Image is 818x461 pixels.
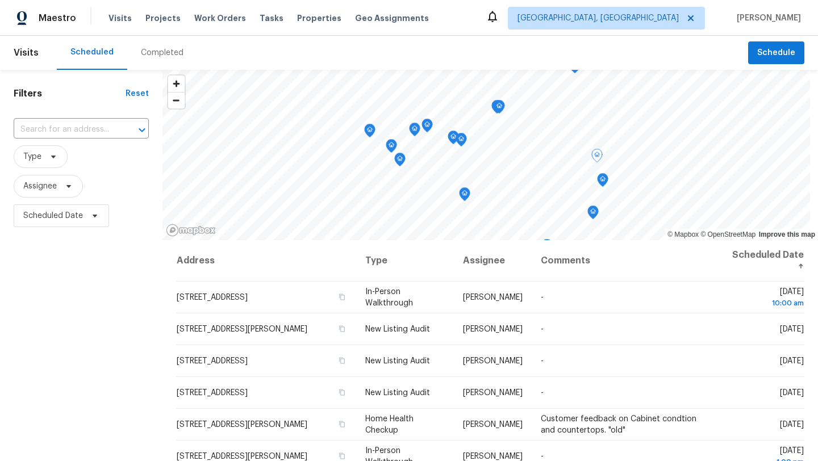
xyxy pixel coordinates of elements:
[177,389,248,397] span: [STREET_ADDRESS]
[108,12,132,24] span: Visits
[337,355,347,366] button: Copy Address
[409,123,420,140] div: Map marker
[541,415,696,434] span: Customer feedback on Cabinet condtion and countertops. "old"
[177,452,307,460] span: [STREET_ADDRESS][PERSON_NAME]
[394,153,406,170] div: Map marker
[780,421,804,429] span: [DATE]
[141,47,183,58] div: Completed
[541,325,544,333] span: -
[748,41,804,65] button: Schedule
[421,119,433,136] div: Map marker
[463,452,523,460] span: [PERSON_NAME]
[532,240,720,282] th: Comments
[70,47,114,58] div: Scheduled
[168,76,185,92] button: Zoom in
[463,294,523,301] span: [PERSON_NAME]
[162,70,810,240] canvas: Map
[166,224,216,237] a: Mapbox homepage
[134,122,150,138] button: Open
[757,46,795,60] span: Schedule
[541,357,544,365] span: -
[463,421,523,429] span: [PERSON_NAME]
[780,389,804,397] span: [DATE]
[587,206,599,223] div: Map marker
[541,452,544,460] span: -
[459,187,470,205] div: Map marker
[517,12,679,24] span: [GEOGRAPHIC_DATA], [GEOGRAPHIC_DATA]
[39,12,76,24] span: Maestro
[337,292,347,302] button: Copy Address
[14,88,126,99] h1: Filters
[365,357,430,365] span: New Listing Audit
[337,419,347,429] button: Copy Address
[126,88,149,99] div: Reset
[700,230,756,238] a: OpenStreetMap
[365,415,414,434] span: Home Health Checkup
[597,173,608,191] div: Map marker
[297,12,341,24] span: Properties
[541,389,544,397] span: -
[448,131,459,148] div: Map marker
[356,240,454,282] th: Type
[729,288,804,309] span: [DATE]
[386,139,397,157] div: Map marker
[759,230,815,238] a: Improve this map
[23,151,41,162] span: Type
[732,12,801,24] span: [PERSON_NAME]
[355,12,429,24] span: Geo Assignments
[494,100,505,118] div: Map marker
[168,93,185,108] span: Zoom out
[177,421,307,429] span: [STREET_ADDRESS][PERSON_NAME]
[365,389,430,397] span: New Listing Audit
[194,12,246,24] span: Work Orders
[260,14,283,22] span: Tasks
[720,240,804,282] th: Scheduled Date ↑
[23,181,57,192] span: Assignee
[14,121,117,139] input: Search for an address...
[176,240,356,282] th: Address
[729,297,804,309] div: 10:00 am
[337,387,347,397] button: Copy Address
[177,325,307,333] span: [STREET_ADDRESS][PERSON_NAME]
[491,100,503,118] div: Map marker
[463,389,523,397] span: [PERSON_NAME]
[365,288,413,307] span: In-Person Walkthrough
[463,325,523,333] span: [PERSON_NAME]
[541,239,553,257] div: Map marker
[541,294,544,301] span: -
[337,451,347,461] button: Copy Address
[14,40,39,65] span: Visits
[591,149,603,166] div: Map marker
[168,92,185,108] button: Zoom out
[177,294,248,301] span: [STREET_ADDRESS]
[23,210,83,221] span: Scheduled Date
[780,357,804,365] span: [DATE]
[667,230,699,238] a: Mapbox
[454,240,532,282] th: Assignee
[463,357,523,365] span: [PERSON_NAME]
[456,133,467,150] div: Map marker
[337,324,347,334] button: Copy Address
[145,12,181,24] span: Projects
[780,325,804,333] span: [DATE]
[365,325,430,333] span: New Listing Audit
[177,357,248,365] span: [STREET_ADDRESS]
[364,124,375,141] div: Map marker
